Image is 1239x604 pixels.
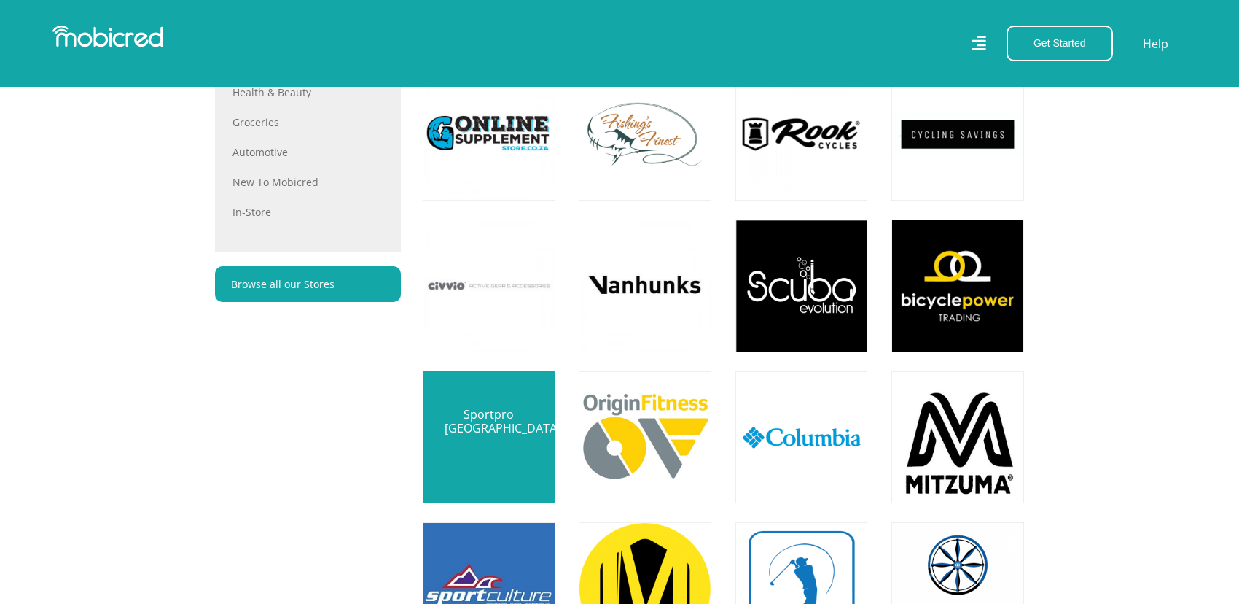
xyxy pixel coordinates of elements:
a: Automotive [232,144,383,160]
a: Health & Beauty [232,85,383,100]
a: New to Mobicred [232,174,383,190]
a: Help [1142,34,1169,53]
a: Browse all our Stores [215,266,401,302]
a: Groceries [232,115,383,130]
button: Get Started [1007,26,1113,61]
img: Mobicred [52,26,163,47]
a: In-store [232,204,383,220]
